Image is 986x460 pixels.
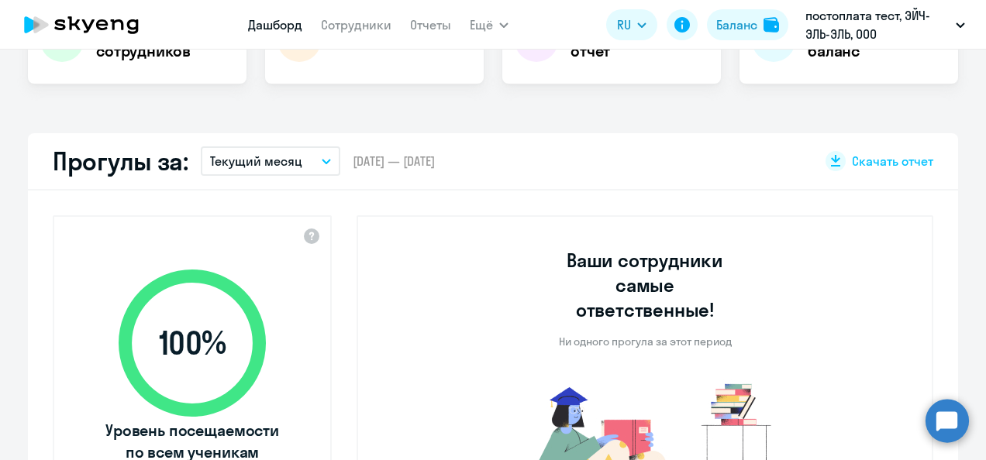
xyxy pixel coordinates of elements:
[353,153,435,170] span: [DATE] — [DATE]
[559,335,732,348] p: Ни одного прогула за этот период
[707,9,788,40] button: Балансbalance
[201,146,340,176] button: Текущий месяц
[321,17,391,33] a: Сотрудники
[470,15,493,34] span: Ещё
[210,152,302,170] p: Текущий месяц
[470,9,509,40] button: Ещё
[606,9,657,40] button: RU
[764,17,779,33] img: balance
[617,15,631,34] span: RU
[103,324,281,362] span: 100 %
[805,6,950,43] p: постоплата тест, ЭЙЧ-ЭЛЬ-ЭЛЬ, ООО
[248,17,302,33] a: Дашборд
[798,6,973,43] button: постоплата тест, ЭЙЧ-ЭЛЬ-ЭЛЬ, ООО
[410,17,451,33] a: Отчеты
[546,248,745,322] h3: Ваши сотрудники самые ответственные!
[53,146,188,177] h2: Прогулы за:
[852,153,933,170] span: Скачать отчет
[716,15,757,34] div: Баланс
